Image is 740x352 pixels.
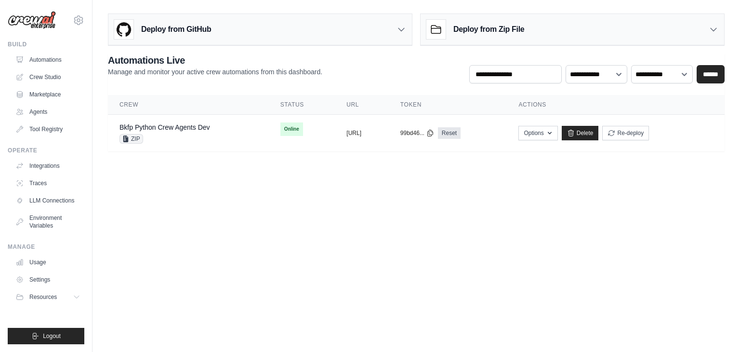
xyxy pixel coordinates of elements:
a: Environment Variables [12,210,84,233]
h3: Deploy from GitHub [141,24,211,35]
button: 99bd46... [400,129,434,137]
div: Operate [8,147,84,154]
button: Resources [12,289,84,305]
button: Options [518,126,557,140]
button: Logout [8,328,84,344]
th: Crew [108,95,269,115]
img: GitHub Logo [114,20,133,39]
th: Token [389,95,507,115]
a: LLM Connections [12,193,84,208]
h2: Automations Live [108,54,322,67]
th: Actions [507,95,725,115]
th: Status [269,95,335,115]
a: Crew Studio [12,69,84,85]
a: Automations [12,52,84,68]
div: Manage [8,243,84,251]
a: Marketplace [12,87,84,102]
a: Traces [12,176,84,191]
span: Logout [43,332,61,340]
th: URL [335,95,388,115]
a: Bkfp Python Crew Agents Dev [119,123,210,131]
h3: Deploy from Zip File [453,24,524,35]
p: Manage and monitor your active crew automations from this dashboard. [108,67,322,77]
a: Delete [562,126,599,140]
a: Usage [12,255,84,270]
span: Resources [29,293,57,301]
span: Online [280,122,303,136]
a: Agents [12,104,84,120]
div: Build [8,41,84,48]
span: ZIP [119,134,143,144]
a: Settings [12,272,84,287]
a: Integrations [12,158,84,174]
a: Tool Registry [12,122,84,137]
img: Logo [8,11,56,29]
button: Re-deploy [602,126,649,140]
a: Reset [438,127,461,139]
